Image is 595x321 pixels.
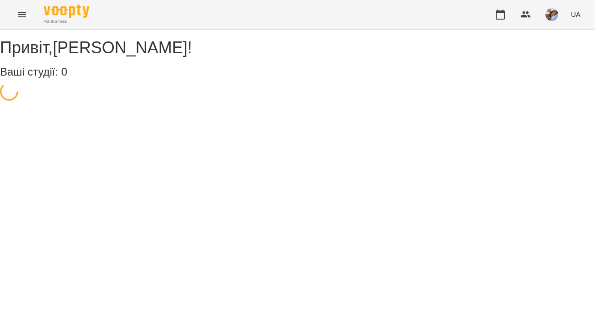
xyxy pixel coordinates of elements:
img: Voopty Logo [44,5,89,18]
button: Menu [11,4,33,25]
span: 0 [61,66,67,78]
span: UA [571,10,580,19]
img: 394bc291dafdae5dd9d4260eeb71960b.jpeg [545,8,558,21]
span: For Business [44,19,89,25]
button: UA [567,6,584,23]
